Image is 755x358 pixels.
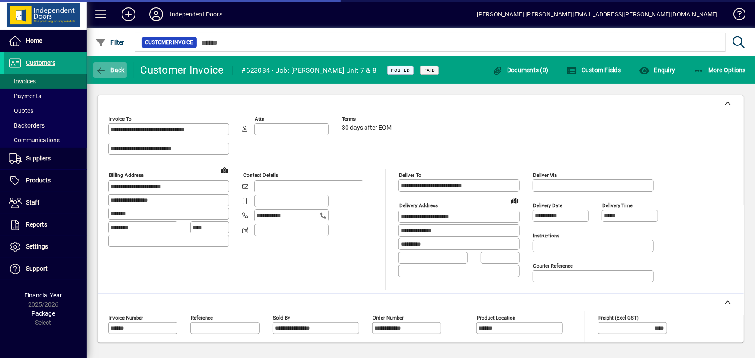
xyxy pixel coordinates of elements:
[602,202,633,208] mat-label: Delivery time
[4,30,87,52] a: Home
[533,172,557,178] mat-label: Deliver via
[4,103,87,118] a: Quotes
[142,6,170,22] button: Profile
[242,64,377,77] div: #623084 - Job: [PERSON_NAME] Unit 7 & 8
[691,62,749,78] button: More Options
[26,199,39,206] span: Staff
[598,315,639,321] mat-label: Freight (excl GST)
[25,292,62,299] span: Financial Year
[9,93,41,99] span: Payments
[115,6,142,22] button: Add
[4,258,87,280] a: Support
[492,67,549,74] span: Documents (0)
[533,233,559,239] mat-label: Instructions
[533,263,573,269] mat-label: Courier Reference
[639,67,675,74] span: Enquiry
[477,315,515,321] mat-label: Product location
[342,116,394,122] span: Terms
[637,62,677,78] button: Enquiry
[490,62,551,78] button: Documents (0)
[477,7,718,21] div: [PERSON_NAME] [PERSON_NAME][EMAIL_ADDRESS][PERSON_NAME][DOMAIN_NAME]
[26,243,48,250] span: Settings
[9,137,60,144] span: Communications
[727,2,744,30] a: Knowledge Base
[26,155,51,162] span: Suppliers
[96,67,125,74] span: Back
[565,62,623,78] button: Custom Fields
[399,172,421,178] mat-label: Deliver To
[424,67,435,73] span: Paid
[9,122,45,129] span: Backorders
[273,315,290,321] mat-label: Sold by
[26,37,42,44] span: Home
[255,116,264,122] mat-label: Attn
[533,202,562,208] mat-label: Delivery date
[4,192,87,214] a: Staff
[170,7,222,21] div: Independent Doors
[32,310,55,317] span: Package
[4,214,87,236] a: Reports
[109,116,132,122] mat-label: Invoice To
[26,59,55,66] span: Customers
[218,163,231,177] a: View on map
[567,67,621,74] span: Custom Fields
[87,62,134,78] app-page-header-button: Back
[694,67,746,74] span: More Options
[4,74,87,89] a: Invoices
[373,315,404,321] mat-label: Order number
[342,125,392,131] span: 30 days after EOM
[9,78,36,85] span: Invoices
[191,315,213,321] mat-label: Reference
[391,67,410,73] span: Posted
[508,193,522,207] a: View on map
[9,107,33,114] span: Quotes
[26,177,51,184] span: Products
[141,63,224,77] div: Customer Invoice
[4,148,87,169] a: Suppliers
[4,89,87,103] a: Payments
[93,35,127,50] button: Filter
[4,118,87,133] a: Backorders
[4,170,87,192] a: Products
[26,221,47,228] span: Reports
[4,133,87,147] a: Communications
[145,38,193,47] span: Customer Invoice
[4,236,87,258] a: Settings
[93,62,127,78] button: Back
[109,315,143,321] mat-label: Invoice number
[96,39,125,46] span: Filter
[26,265,48,272] span: Support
